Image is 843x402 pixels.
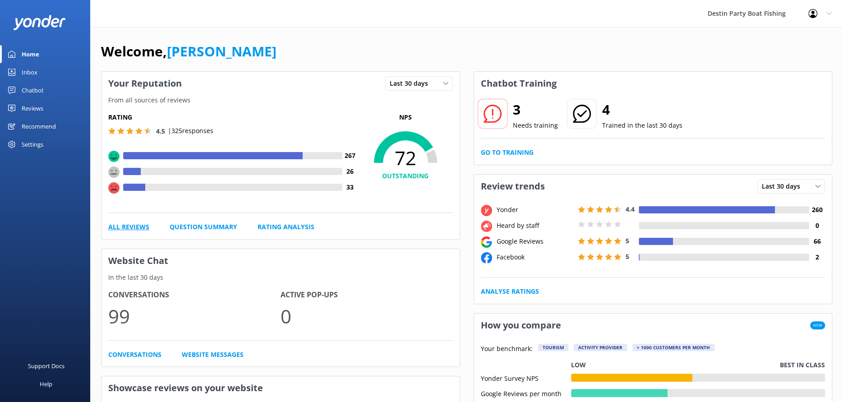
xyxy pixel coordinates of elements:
[481,286,539,296] a: Analyse Ratings
[342,166,358,176] h4: 26
[101,72,189,95] h3: Your Reputation
[342,151,358,161] h4: 267
[22,81,44,99] div: Chatbot
[22,99,43,117] div: Reviews
[108,301,281,331] p: 99
[108,289,281,301] h4: Conversations
[513,120,558,130] p: Needs training
[481,374,571,382] div: Yonder Survey NPS
[474,175,552,198] h3: Review trends
[513,99,558,120] h2: 3
[22,117,56,135] div: Recommend
[342,182,358,192] h4: 33
[602,120,682,130] p: Trained in the last 30 days
[809,205,825,215] h4: 260
[626,205,635,213] span: 4.4
[809,252,825,262] h4: 2
[809,236,825,246] h4: 66
[474,314,568,337] h3: How you compare
[571,360,586,370] p: Low
[108,112,358,122] h5: Rating
[481,344,533,355] p: Your benchmark:
[358,171,453,181] h4: OUTSTANDING
[494,236,576,246] div: Google Reviews
[167,42,276,60] a: [PERSON_NAME]
[170,222,237,232] a: Question Summary
[22,45,39,63] div: Home
[40,375,52,393] div: Help
[101,249,460,273] h3: Website Chat
[358,112,453,122] p: NPS
[632,344,714,351] div: > 1000 customers per month
[481,148,534,157] a: Go to Training
[494,205,576,215] div: Yonder
[281,301,453,331] p: 0
[358,147,453,169] span: 72
[108,350,161,360] a: Conversations
[474,72,563,95] h3: Chatbot Training
[390,79,433,88] span: Last 30 days
[101,95,460,105] p: From all sources of reviews
[780,360,825,370] p: Best in class
[101,41,276,62] h1: Welcome,
[182,350,244,360] a: Website Messages
[494,252,576,262] div: Facebook
[574,344,627,351] div: Activity Provider
[809,221,825,231] h4: 0
[258,222,314,232] a: Rating Analysis
[168,126,213,136] p: | 325 responses
[626,236,629,245] span: 5
[14,15,65,30] img: yonder-white-logo.png
[538,344,568,351] div: Tourism
[494,221,576,231] div: Heard by staff
[810,321,825,329] span: New
[22,63,37,81] div: Inbox
[481,389,571,397] div: Google Reviews per month
[101,273,460,282] p: In the last 30 days
[28,357,64,375] div: Support Docs
[626,252,629,261] span: 5
[22,135,43,153] div: Settings
[101,376,460,400] h3: Showcase reviews on your website
[156,127,165,135] span: 4.5
[108,222,149,232] a: All Reviews
[762,181,806,191] span: Last 30 days
[602,99,682,120] h2: 4
[281,289,453,301] h4: Active Pop-ups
